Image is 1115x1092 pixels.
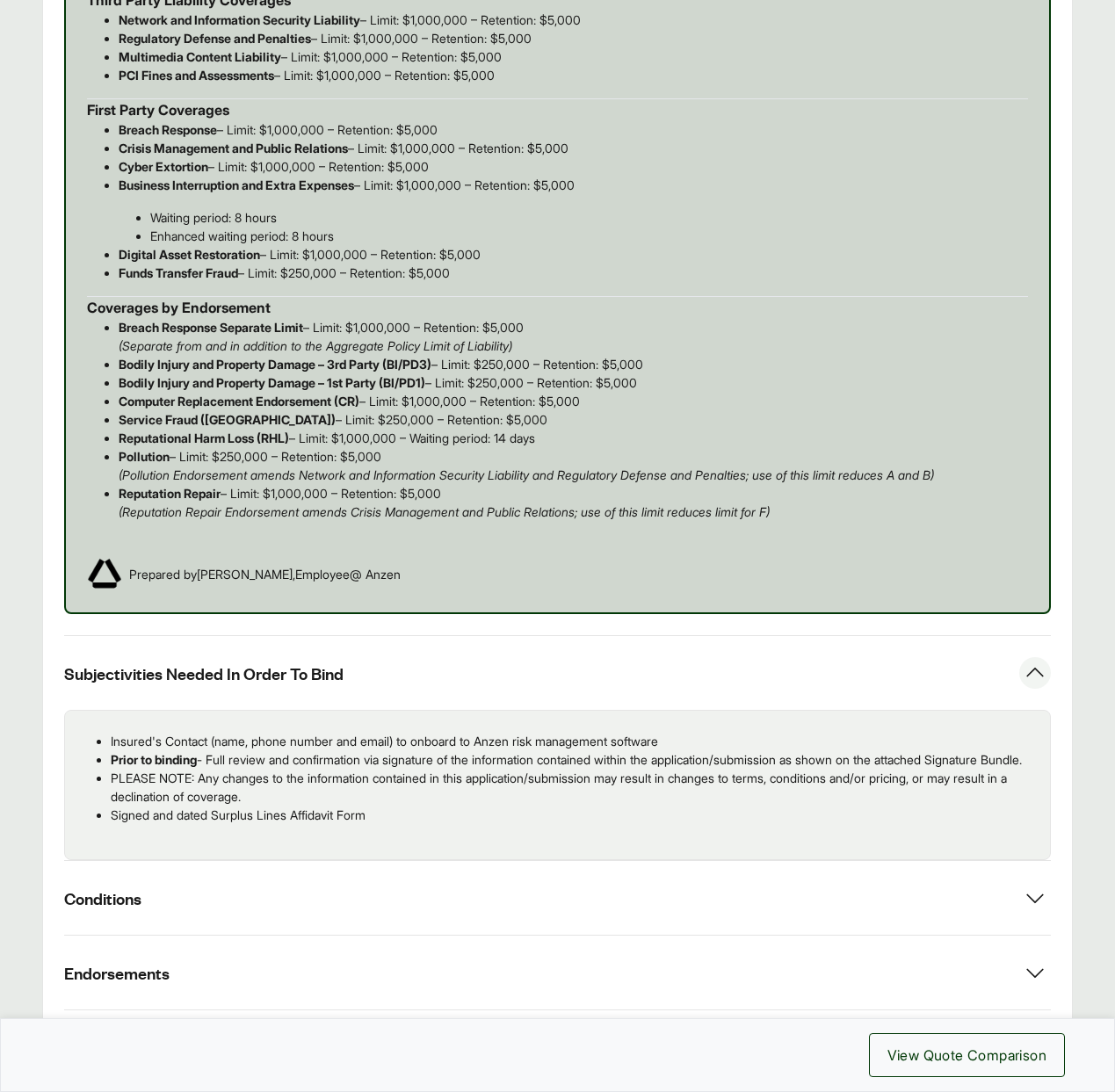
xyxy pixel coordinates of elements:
[64,887,141,909] span: Conditions
[129,565,401,583] span: Prepared by [PERSON_NAME] , Employee @ Anzen
[119,375,425,390] strong: Bodily Injury and Property Damage – 1st Party (BI/PD1)
[119,120,1028,139] p: – Limit: $1,000,000 – Retention: $5,000
[64,962,170,984] span: Endorsements
[119,504,770,519] em: (Reputation Repair Endorsement amends Crisis Management and Public Relations; use of this limit r...
[119,357,431,372] strong: Bodily Injury and Property Damage – 3rd Party (BI/PD3)
[119,447,1028,484] p: – Limit: $250,000 – Retention: $5,000
[119,412,336,427] strong: Service Fraud ([GEOGRAPHIC_DATA])
[64,936,1051,1009] button: Endorsements
[111,806,1036,824] p: Signed and dated Surplus Lines Affidavit Form
[119,66,1028,84] p: – Limit: $1,000,000 – Retention: $5,000
[119,373,1028,392] p: – Limit: $250,000 – Retention: $5,000
[119,338,512,353] em: (Separate from and in addition to the Aggregate Policy Limit of Liability)
[119,159,208,174] strong: Cyber Extortion
[119,11,1028,29] p: – Limit: $1,000,000 – Retention: $5,000
[119,177,354,192] strong: Business Interruption and Extra Expenses
[64,662,344,684] span: Subjectivities Needed In Order To Bind
[119,318,1028,355] p: – Limit: $1,000,000 – Retention: $5,000
[111,752,197,767] strong: Prior to binding
[119,68,274,83] strong: PCI Fines and Assessments
[64,636,1051,710] button: Subjectivities Needed In Order To Bind
[64,861,1051,935] button: Conditions
[119,429,1028,447] p: – Limit: $1,000,000 – Waiting period: 14 days
[111,750,1036,769] p: - Full review and confirmation via signature of the information contained within the application/...
[111,769,1036,806] p: PLEASE NOTE: Any changes to the information contained in this application/submission may result i...
[119,176,1028,194] p: – Limit: $1,000,000 – Retention: $5,000
[119,157,1028,176] p: – Limit: $1,000,000 – Retention: $5,000
[119,264,1028,282] p: – Limit: $250,000 – Retention: $5,000
[119,410,1028,429] p: – Limit: $250,000 – Retention: $5,000
[119,247,260,262] strong: Digital Asset Restoration
[119,320,303,335] strong: Breach Response Separate Limit
[87,101,229,119] strong: First Party Coverages
[119,449,170,464] strong: Pollution
[119,265,238,280] strong: Funds Transfer Fraud
[119,31,311,46] strong: Regulatory Defense and Penalties
[119,12,360,27] strong: Network and Information Security Liability
[119,394,359,409] strong: Computer Replacement Endorsement (CR)
[119,141,348,155] strong: Crisis Management and Public Relations
[119,467,934,482] em: (Pollution Endorsement amends Network and Information Security Liability and Regulatory Defense a...
[119,245,1028,264] p: – Limit: $1,000,000 – Retention: $5,000
[119,355,1028,373] p: – Limit: $250,000 – Retention: $5,000
[119,29,1028,47] p: – Limit: $1,000,000 – Retention: $5,000
[150,208,1028,227] p: Waiting period: 8 hours
[119,47,1028,66] p: – Limit: $1,000,000 – Retention: $5,000
[119,430,289,445] strong: Reputational Harm Loss (RHL)
[111,732,1036,750] p: Insured's Contact (name, phone number and email) to onboard to Anzen risk management software
[119,122,217,137] strong: Breach Response
[119,484,1028,521] p: – Limit: $1,000,000 – Retention: $5,000
[119,486,221,501] strong: Reputation Repair
[119,139,1028,157] p: – Limit: $1,000,000 – Retention: $5,000
[119,392,1028,410] p: – Limit: $1,000,000 – Retention: $5,000
[150,227,1028,245] p: Enhanced waiting period: 8 hours
[87,299,271,316] strong: Coverages by Endorsement
[119,49,281,64] strong: Multimedia Content Liability
[869,1033,1065,1077] button: View Quote Comparison
[887,1045,1046,1066] span: View Quote Comparison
